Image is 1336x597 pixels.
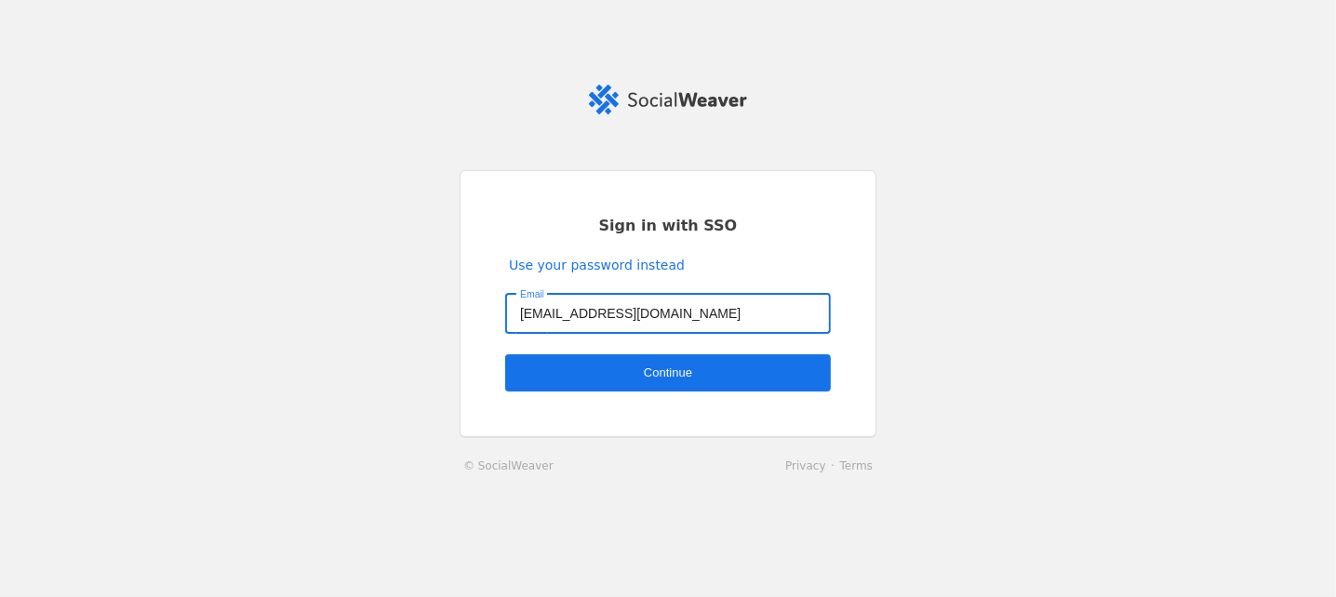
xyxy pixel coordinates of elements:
[840,459,873,472] a: Terms
[509,256,685,274] a: Use your password instead
[644,364,692,382] span: Continue
[599,216,738,236] span: Sign in with SSO
[826,457,840,475] li: ·
[463,457,554,475] a: © SocialWeaver
[520,302,816,325] input: Email
[785,459,825,472] a: Privacy
[520,285,544,302] mat-label: Email
[505,354,831,391] button: Continue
